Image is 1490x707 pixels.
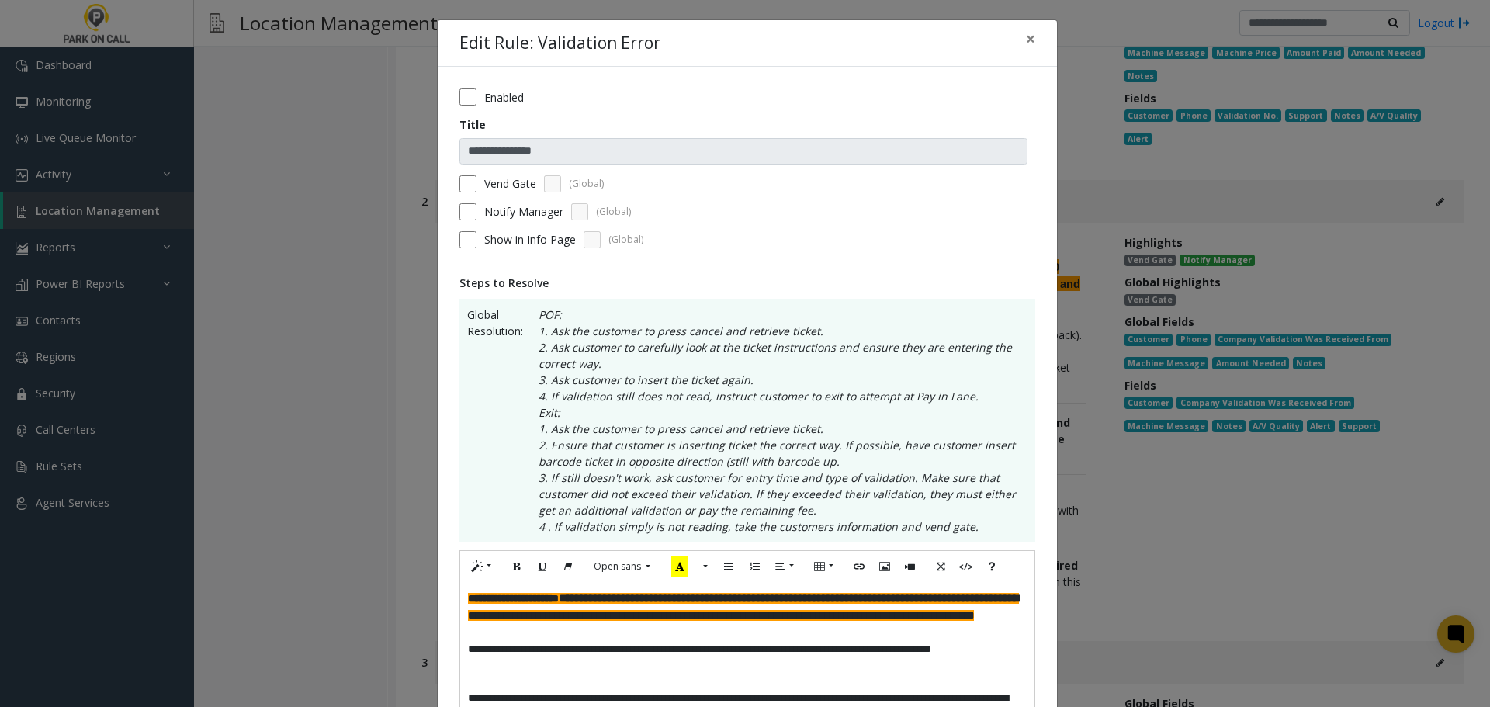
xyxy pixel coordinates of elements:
[459,31,660,56] h4: Edit Rule: Validation Error
[484,231,576,248] span: Show in Info Page
[1015,20,1046,58] button: Close
[806,555,842,579] button: Table
[555,555,581,579] button: Remove Font Style (CTRL+\)
[585,555,659,578] button: Font Family
[897,555,923,579] button: Video
[484,175,536,192] label: Vend Gate
[927,555,954,579] button: Full Screen
[523,307,1027,535] p: POF: 1. Ask the customer to press cancel and retrieve ticket. 2. Ask customer to carefully look a...
[1026,28,1035,50] span: ×
[696,555,712,579] button: More Color
[459,116,486,133] label: Title
[741,555,768,579] button: Ordered list (CTRL+SHIFT+NUM8)
[716,555,742,579] button: Unordered list (CTRL+SHIFT+NUM7)
[608,233,643,247] span: (Global)
[663,555,697,579] button: Recent Color
[467,307,523,535] span: Global Resolution:
[594,560,641,573] span: Open sans
[767,555,802,579] button: Paragraph
[953,555,979,579] button: Code View
[484,203,563,220] label: Notify Manager
[979,555,1005,579] button: Help
[871,555,898,579] button: Picture
[596,205,631,219] span: (Global)
[846,555,872,579] button: Link (CTRL+K)
[459,275,1035,291] div: Steps to Resolve
[504,555,530,579] button: Bold (CTRL+B)
[529,555,556,579] button: Underline (CTRL+U)
[484,89,524,106] label: Enabled
[569,177,604,191] span: (Global)
[464,555,500,579] button: Style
